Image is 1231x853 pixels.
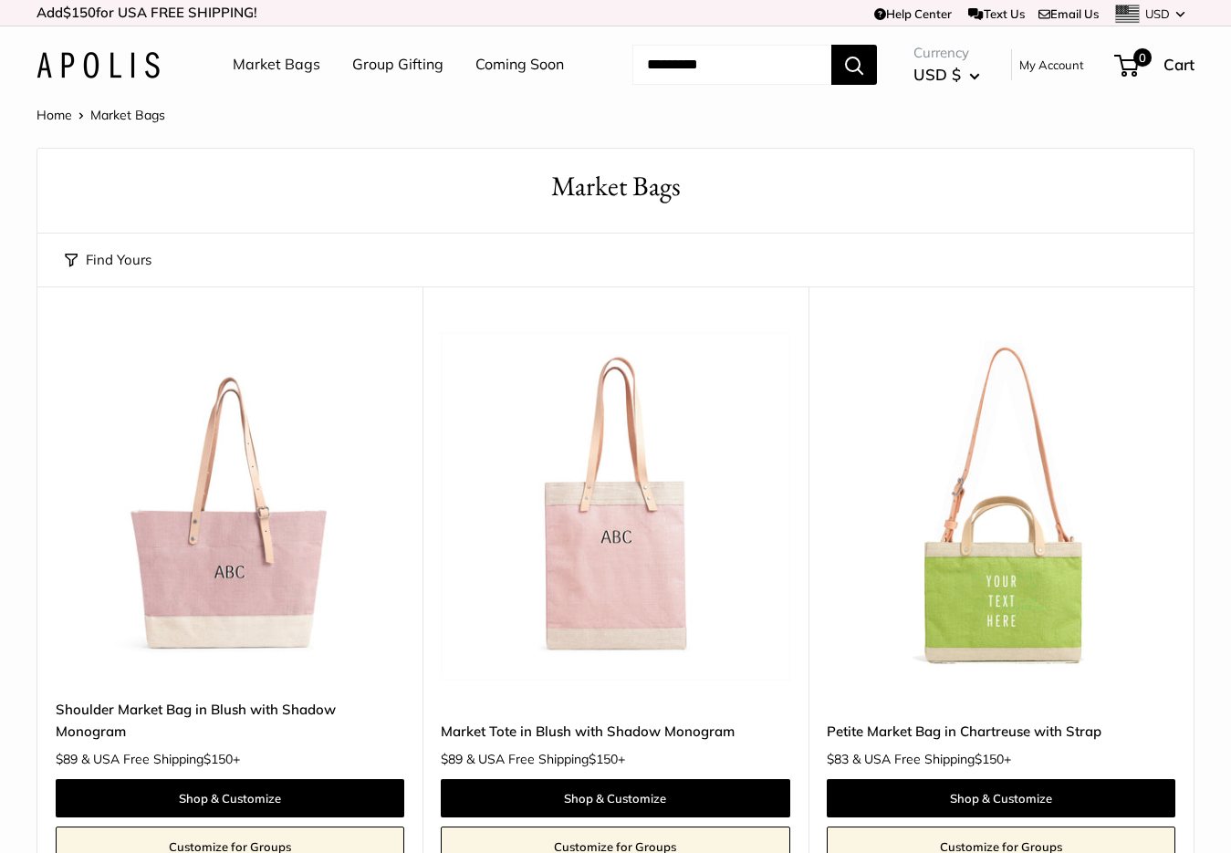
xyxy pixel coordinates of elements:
a: Shop & Customize [441,779,789,817]
span: $89 [56,751,78,767]
a: Shop & Customize [56,779,404,817]
a: 0 Cart [1116,50,1194,79]
span: & USA Free Shipping + [81,753,240,765]
span: $150 [589,751,618,767]
a: Group Gifting [352,51,443,78]
a: Shoulder Market Bag in Blush with Shadow MonogramShoulder Market Bag in Blush with Shadow Monogram [56,332,404,681]
span: Market Bags [90,107,165,123]
img: Petite Market Bag in Chartreuse with Strap [827,332,1175,681]
span: USD $ [913,65,961,84]
span: $150 [63,4,96,21]
a: Shop & Customize [827,779,1175,817]
span: 0 [1133,48,1152,67]
span: $83 [827,751,849,767]
a: Market Tote in Blush with Shadow Monogram [441,721,789,742]
a: Email Us [1038,6,1099,21]
img: Market Tote in Blush with Shadow Monogram [441,332,789,681]
button: Search [831,45,877,85]
a: Home [37,107,72,123]
a: Coming Soon [475,51,564,78]
button: Find Yours [65,247,151,273]
input: Search... [632,45,831,85]
a: Help Center [874,6,952,21]
nav: Breadcrumb [37,103,165,127]
span: USD [1145,6,1170,21]
span: Cart [1163,55,1194,74]
a: My Account [1019,54,1084,76]
span: Currency [913,40,980,66]
span: & USA Free Shipping + [466,753,625,765]
h1: Market Bags [65,167,1166,206]
a: Petite Market Bag in Chartreuse with StrapPetite Market Bag in Chartreuse with Strap [827,332,1175,681]
a: Petite Market Bag in Chartreuse with Strap [827,721,1175,742]
a: Market Bags [233,51,320,78]
img: Apolis [37,52,160,78]
a: Text Us [968,6,1024,21]
span: $150 [975,751,1004,767]
a: Market Tote in Blush with Shadow MonogramMarket Tote in Blush with Shadow Monogram [441,332,789,681]
img: Shoulder Market Bag in Blush with Shadow Monogram [56,332,404,681]
a: Shoulder Market Bag in Blush with Shadow Monogram [56,699,404,742]
span: & USA Free Shipping + [852,753,1011,765]
span: $150 [203,751,233,767]
button: USD $ [913,60,980,89]
span: $89 [441,751,463,767]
